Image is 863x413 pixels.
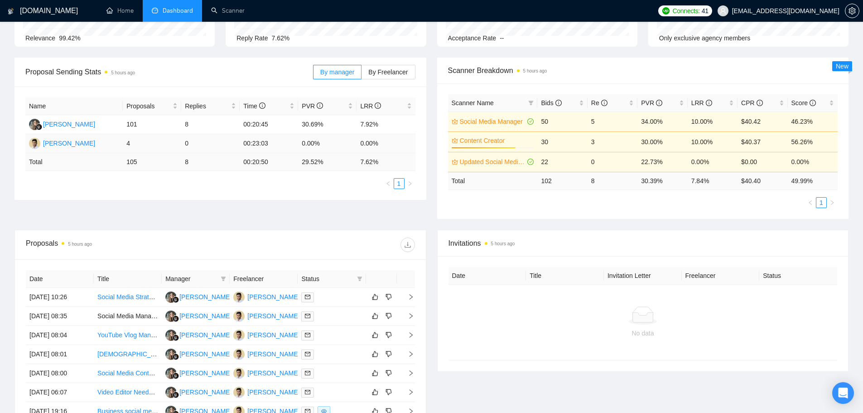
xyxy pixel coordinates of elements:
[179,349,231,359] div: [PERSON_NAME]
[448,238,838,249] span: Invitations
[448,172,538,189] td: Total
[233,369,299,376] a: SH[PERSON_NAME]
[179,330,231,340] div: [PERSON_NAME]
[688,131,738,152] td: 10.00%
[233,368,245,379] img: SH
[394,179,404,189] a: 1
[8,4,14,19] img: logo
[247,292,299,302] div: [PERSON_NAME]
[26,238,220,252] div: Proposals
[448,34,497,42] span: Acceptance Rate
[247,330,299,340] div: [PERSON_NAME]
[460,136,532,146] a: Content Creator
[706,100,712,106] span: info-circle
[243,102,265,110] span: Time
[394,178,405,189] li: 1
[370,311,381,321] button: like
[247,349,299,359] div: [PERSON_NAME]
[26,270,94,288] th: Date
[173,373,179,379] img: gigradar-bm.png
[165,292,177,303] img: LK
[43,138,95,148] div: [PERSON_NAME]
[829,200,835,205] span: right
[233,388,299,395] a: SH[PERSON_NAME]
[94,326,162,345] td: YouTube Vlog Management Specialist Needed
[97,389,320,396] a: Video Editor Needed for 2:30 [DEMOGRAPHIC_DATA] Giving Campaign Video
[452,137,458,144] span: crown
[788,172,838,189] td: 49.99 %
[672,6,699,16] span: Connects:
[591,99,607,107] span: Re
[247,368,299,378] div: [PERSON_NAME]
[845,4,859,18] button: setting
[165,330,177,341] img: LK
[637,112,687,131] td: 34.00%
[370,330,381,340] button: like
[400,351,414,357] span: right
[738,172,787,189] td: $ 40.40
[386,293,392,301] span: dislike
[43,119,95,129] div: [PERSON_NAME]
[29,120,95,127] a: LK[PERSON_NAME]
[759,267,837,285] th: Status
[738,152,787,172] td: $0.00
[372,331,378,339] span: like
[185,101,229,111] span: Replies
[656,100,662,106] span: info-circle
[26,383,94,402] td: [DATE] 06:07
[97,293,234,301] a: Social Media Strategist for [MEDICAL_DATA] PT
[179,368,231,378] div: [PERSON_NAME]
[527,118,534,125] span: check-circle
[233,312,299,319] a: SH[PERSON_NAME]
[165,293,231,300] a: LK[PERSON_NAME]
[233,387,245,398] img: SH
[26,345,94,364] td: [DATE] 08:01
[173,296,179,303] img: gigradar-bm.png
[386,181,391,186] span: left
[298,153,357,171] td: 29.52 %
[688,172,738,189] td: 7.84 %
[233,350,299,357] a: SH[PERSON_NAME]
[637,131,687,152] td: 30.00%
[448,65,838,76] span: Scanner Breakdown
[173,335,179,341] img: gigradar-bm.png
[372,312,378,320] span: like
[537,112,587,131] td: 50
[383,292,394,302] button: dislike
[370,349,381,360] button: like
[305,370,310,376] span: mail
[452,118,458,125] span: crown
[400,370,414,376] span: right
[372,293,378,301] span: like
[272,34,290,42] span: 7.62%
[682,267,760,285] th: Freelancer
[456,328,830,338] div: No data
[537,131,587,152] td: 30
[173,392,179,398] img: gigradar-bm.png
[383,178,394,189] button: left
[601,100,607,106] span: info-circle
[370,387,381,398] button: like
[123,134,181,153] td: 4
[165,349,177,360] img: LK
[808,200,813,205] span: left
[810,100,816,106] span: info-circle
[720,8,726,14] span: user
[541,99,561,107] span: Bids
[25,97,123,115] th: Name
[233,330,245,341] img: SH
[588,131,637,152] td: 3
[637,152,687,172] td: 22.73%
[301,274,353,284] span: Status
[230,270,298,288] th: Freelancer
[637,172,687,189] td: 30.39 %
[788,112,838,131] td: 46.23%
[691,99,712,107] span: LRR
[375,102,381,109] span: info-circle
[29,138,40,149] img: SH
[123,115,181,134] td: 101
[523,68,547,73] time: 5 hours ago
[688,152,738,172] td: 0.00%
[240,115,298,134] td: 00:20:45
[386,389,392,396] span: dislike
